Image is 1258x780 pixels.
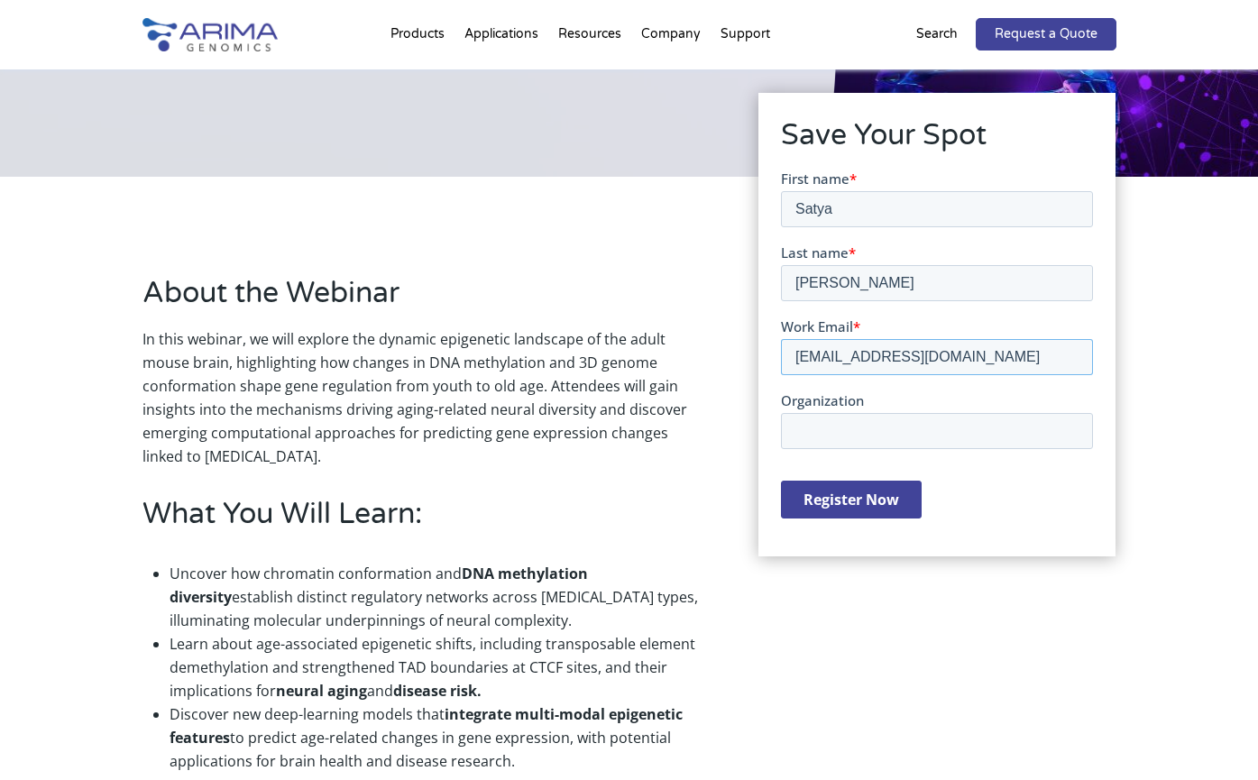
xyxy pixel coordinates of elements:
h2: About the Webinar [142,273,705,327]
strong: disease risk. [393,681,482,701]
li: Uncover how chromatin conformation and establish distinct regulatory networks across [MEDICAL_DAT... [170,562,705,632]
a: Request a Quote [976,18,1116,50]
iframe: Form 0 [781,170,1093,534]
h2: Save Your Spot [781,115,1093,170]
img: Arima-Genomics-logo [142,18,278,51]
strong: neural aging [276,681,367,701]
li: Discover new deep-learning models that to predict age-related changes in gene expression, with po... [170,702,705,773]
p: Search [916,23,958,46]
h2: What You Will Learn: [142,494,705,548]
p: In this webinar, we will explore the dynamic epigenetic landscape of the adult mouse brain, highl... [142,327,705,468]
li: Learn about age-associated epigenetic shifts, including transposable element demethylation and st... [170,632,705,702]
